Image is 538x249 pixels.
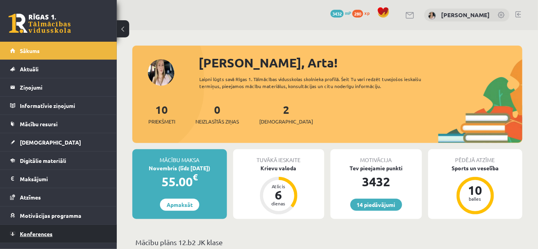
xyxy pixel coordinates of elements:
legend: Maksājumi [20,170,107,188]
div: 10 [464,184,487,196]
a: 14 piedāvājumi [350,199,402,211]
span: 280 [352,10,363,18]
div: Atlicis [267,184,290,189]
div: Tev pieejamie punkti [331,164,422,172]
legend: Informatīvie ziņojumi [20,97,107,115]
div: Laipni lūgts savā Rīgas 1. Tālmācības vidusskolas skolnieka profilā. Šeit Tu vari redzēt tuvojošo... [199,76,433,90]
a: Ziņojumi [10,78,107,96]
a: Konferences [10,225,107,243]
span: xp [364,10,369,16]
a: Sākums [10,42,107,60]
a: 10Priekšmeti [148,102,175,125]
div: Motivācija [331,149,422,164]
span: Digitālie materiāli [20,157,66,164]
span: [DEMOGRAPHIC_DATA] [20,139,81,146]
span: [DEMOGRAPHIC_DATA] [259,118,313,125]
div: Tuvākā ieskaite [233,149,325,164]
a: Motivācijas programma [10,207,107,224]
div: Pēdējā atzīme [428,149,523,164]
p: Mācību plāns 12.b2 JK klase [135,237,519,247]
a: Apmaksāt [160,199,199,211]
div: [PERSON_NAME], Arta! [199,53,522,72]
a: Krievu valoda Atlicis 6 dienas [233,164,325,215]
span: Aktuāli [20,65,39,72]
span: Atzīmes [20,194,41,201]
legend: Ziņojumi [20,78,107,96]
div: Mācību maksa [132,149,227,164]
a: Maksājumi [10,170,107,188]
span: 3432 [331,10,344,18]
div: Novembris (līdz [DATE]) [132,164,227,172]
a: [PERSON_NAME] [441,11,490,19]
div: 3432 [331,172,422,191]
span: Motivācijas programma [20,212,81,219]
a: Sports un veselība 10 balles [428,164,523,215]
div: Sports un veselība [428,164,523,172]
span: mP [345,10,351,16]
span: Priekšmeti [148,118,175,125]
span: Mācību resursi [20,120,58,127]
a: 0Neizlasītās ziņas [195,102,239,125]
a: Digitālie materiāli [10,152,107,170]
a: Rīgas 1. Tālmācības vidusskola [9,14,71,33]
div: 6 [267,189,290,201]
div: balles [464,196,487,201]
span: Neizlasītās ziņas [195,118,239,125]
img: Arta Kalniņa [428,12,436,19]
span: € [193,171,198,183]
span: Konferences [20,230,53,237]
a: 280 xp [352,10,373,16]
a: Atzīmes [10,188,107,206]
a: Informatīvie ziņojumi [10,97,107,115]
div: 55.00 [132,172,227,191]
div: dienas [267,201,290,206]
span: Sākums [20,47,40,54]
a: Mācību resursi [10,115,107,133]
a: Aktuāli [10,60,107,78]
a: 2[DEMOGRAPHIC_DATA] [259,102,313,125]
a: 3432 mP [331,10,351,16]
a: [DEMOGRAPHIC_DATA] [10,133,107,151]
div: Krievu valoda [233,164,325,172]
